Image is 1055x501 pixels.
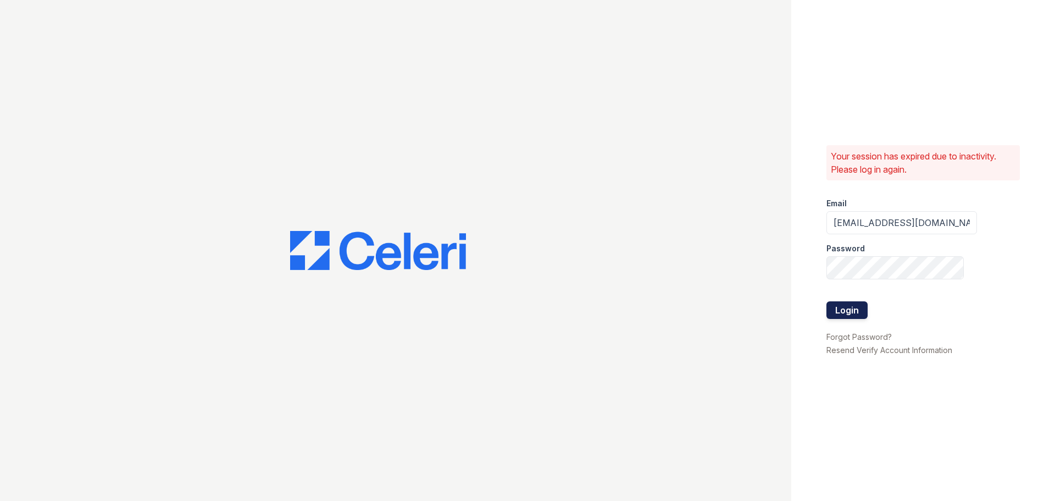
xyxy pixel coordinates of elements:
[826,332,892,342] a: Forgot Password?
[826,345,952,355] a: Resend Verify Account Information
[826,198,847,209] label: Email
[290,231,466,271] img: CE_Logo_Blue-a8612792a0a2168367f1c8372b55b34899dd931a85d93a1a3d3e32e68fde9ad4.png
[831,150,1015,176] p: Your session has expired due to inactivity. Please log in again.
[826,243,865,254] label: Password
[826,301,868,319] button: Login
